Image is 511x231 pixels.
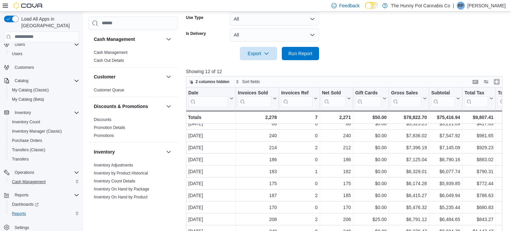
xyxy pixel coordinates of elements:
[288,50,312,57] span: Run Report
[322,168,351,175] div: 182
[464,90,488,107] div: Total Tax
[238,120,277,128] div: 86
[94,50,127,55] a: Cash Management
[12,63,79,71] span: Customers
[88,49,178,67] div: Cash Management
[1,40,82,49] button: Users
[94,36,135,43] h3: Cash Management
[322,156,351,164] div: 186
[188,90,228,107] div: Date
[94,178,135,184] span: Inventory Count Details
[493,78,501,86] button: Enter fullscreen
[19,16,79,29] span: Load All Apps in [GEOGRAPHIC_DATA]
[391,203,427,211] div: $5,476.32
[322,90,345,107] div: Net Sold
[88,86,178,97] div: Customer
[1,168,82,177] button: Operations
[15,42,25,47] span: Users
[391,156,427,164] div: $7,125.04
[12,179,46,184] span: Cash Management
[94,36,163,43] button: Cash Management
[94,187,149,191] a: Inventory On Hand by Package
[196,79,230,84] span: 2 columns hidden
[12,97,44,102] span: My Catalog (Beta)
[12,191,79,199] span: Reports
[238,168,277,175] div: 183
[391,179,427,187] div: $6,174.28
[238,113,277,121] div: 2,278
[281,215,317,223] div: 2
[322,179,351,187] div: 175
[281,191,317,199] div: 2
[355,90,387,107] button: Gift Cards
[94,149,163,155] button: Inventory
[7,85,82,95] button: My Catalog (Classic)
[355,156,387,164] div: $0.00
[12,41,28,49] button: Users
[431,120,460,128] div: $3,211.09
[322,90,345,96] div: Net Sold
[482,78,490,86] button: Display options
[7,200,82,209] a: Dashboards
[281,156,317,164] div: 0
[355,191,387,199] div: $0.00
[431,156,460,164] div: $6,790.16
[12,169,37,176] button: Operations
[94,133,114,138] a: Promotions
[281,113,317,121] div: 7
[431,144,460,152] div: $7,145.09
[365,2,379,9] input: Dark Mode
[431,90,455,107] div: Subtotal
[238,203,277,211] div: 170
[238,144,277,152] div: 214
[322,120,351,128] div: 86
[431,179,460,187] div: $5,939.85
[9,155,79,163] span: Transfers
[391,90,422,96] div: Gross Sales
[281,132,317,140] div: 0
[94,195,147,199] a: Inventory On Hand by Product
[391,144,427,152] div: $7,396.19
[188,90,228,96] div: Date
[355,203,387,211] div: $0.00
[322,215,351,223] div: 206
[1,108,82,117] button: Inventory
[464,90,493,107] button: Total Tax
[464,191,493,199] div: $786.63
[188,90,234,107] button: Date
[322,203,351,211] div: 170
[244,47,273,60] span: Export
[94,58,124,63] a: Cash Out Details
[94,73,163,80] button: Customer
[431,90,455,96] div: Subtotal
[94,87,124,93] span: Customer Queue
[355,215,387,223] div: $25.00
[281,90,312,107] div: Invoices Ref
[12,119,40,125] span: Inventory Count
[12,51,22,57] span: Users
[9,178,48,186] a: Cash Management
[9,146,79,154] span: Transfers (Classic)
[15,225,29,230] span: Settings
[94,117,111,122] a: Discounts
[165,148,173,156] button: Inventory
[431,132,460,140] div: $7,547.92
[94,149,115,155] h3: Inventory
[391,215,427,223] div: $6,791.12
[9,50,25,58] a: Users
[281,120,317,128] div: 0
[9,137,79,145] span: Purchase Orders
[464,168,493,175] div: $790.31
[94,125,125,130] span: Promotion Details
[7,177,82,186] button: Cash Management
[9,146,48,154] a: Transfers (Classic)
[464,179,493,187] div: $772.44
[355,90,381,96] div: Gift Cards
[464,90,488,96] div: Total Tax
[464,113,493,121] div: $9,807.41
[165,73,173,81] button: Customer
[12,211,26,216] span: Reports
[12,202,39,207] span: Dashboards
[467,2,506,10] p: [PERSON_NAME]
